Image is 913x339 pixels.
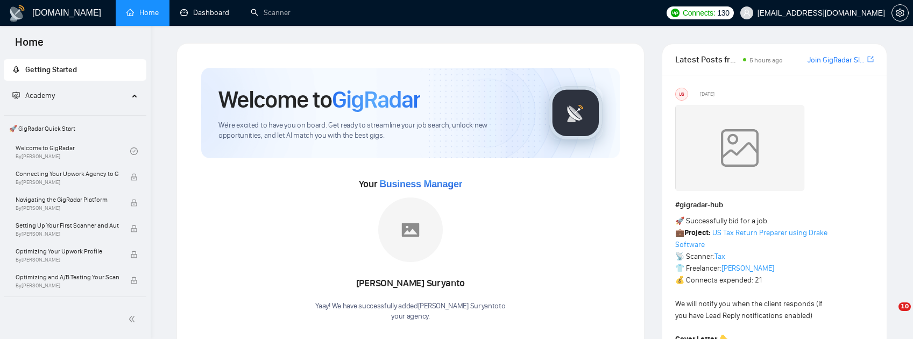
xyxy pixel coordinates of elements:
[549,86,603,140] img: gigradar-logo.png
[4,59,146,81] li: Getting Started
[808,54,865,66] a: Join GigRadar Slack Community
[126,8,159,17] a: homeHome
[130,173,138,181] span: lock
[714,252,725,261] a: Tax
[6,34,52,57] span: Home
[16,139,130,163] a: Welcome to GigRadarBy[PERSON_NAME]
[130,199,138,207] span: lock
[5,118,145,139] span: 🚀 GigRadar Quick Start
[16,272,119,282] span: Optimizing and A/B Testing Your Scanner for Better Results
[749,56,783,64] span: 5 hours ago
[12,66,20,73] span: rocket
[16,168,119,179] span: Connecting Your Upwork Agency to GigRadar
[128,314,139,324] span: double-left
[130,251,138,258] span: lock
[251,8,291,17] a: searchScanner
[675,53,740,66] span: Latest Posts from the GigRadar Community
[218,121,532,141] span: We're excited to have you on board. Get ready to streamline your job search, unlock new opportuni...
[16,282,119,289] span: By [PERSON_NAME]
[180,8,229,17] a: dashboardDashboard
[16,257,119,263] span: By [PERSON_NAME]
[130,225,138,232] span: lock
[891,9,909,17] a: setting
[315,274,505,293] div: [PERSON_NAME] Suryanto
[898,302,911,311] span: 10
[9,5,26,22] img: logo
[892,9,908,17] span: setting
[16,179,119,186] span: By [PERSON_NAME]
[675,228,827,249] a: US Tax Return Preparer using Drake Software
[16,205,119,211] span: By [PERSON_NAME]
[315,301,505,322] div: Yaay! We have successfully added [PERSON_NAME] Suryanto to
[676,88,688,100] div: US
[5,299,145,321] span: 👑 Agency Success with GigRadar
[16,231,119,237] span: By [PERSON_NAME]
[359,178,463,190] span: Your
[675,199,874,211] h1: # gigradar-hub
[700,89,714,99] span: [DATE]
[130,147,138,155] span: check-circle
[130,277,138,284] span: lock
[16,194,119,205] span: Navigating the GigRadar Platform
[876,302,902,328] iframe: Intercom live chat
[683,7,715,19] span: Connects:
[16,220,119,231] span: Setting Up Your First Scanner and Auto-Bidder
[12,91,55,100] span: Academy
[218,85,420,114] h1: Welcome to
[717,7,729,19] span: 130
[25,91,55,100] span: Academy
[378,197,443,262] img: placeholder.png
[671,9,680,17] img: upwork-logo.png
[16,246,119,257] span: Optimizing Your Upwork Profile
[684,228,711,237] strong: Project:
[867,54,874,65] a: export
[25,65,77,74] span: Getting Started
[12,91,20,99] span: fund-projection-screen
[332,85,420,114] span: GigRadar
[867,55,874,63] span: export
[743,9,751,17] span: user
[675,105,804,191] img: weqQh+iSagEgQAAAABJRU5ErkJggg==
[315,312,505,322] p: your agency .
[721,264,774,273] a: [PERSON_NAME]
[379,179,462,189] span: Business Manager
[891,4,909,22] button: setting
